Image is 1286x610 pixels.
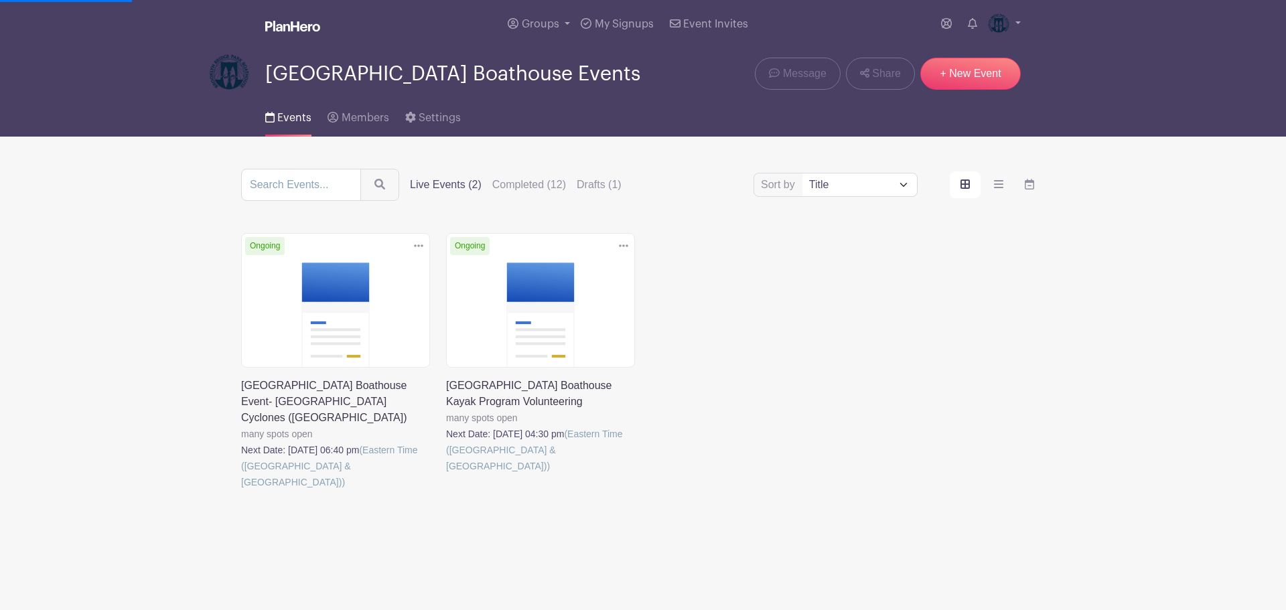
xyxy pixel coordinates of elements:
span: Events [277,112,311,123]
a: Message [755,58,840,90]
span: Settings [419,112,461,123]
img: logo_white-6c42ec7e38ccf1d336a20a19083b03d10ae64f83f12c07503d8b9e83406b4c7d.svg [265,21,320,31]
label: Drafts (1) [577,177,622,193]
a: Members [328,94,388,137]
span: Event Invites [683,19,748,29]
img: Logo-Title.png [209,54,249,94]
span: Members [342,112,389,123]
a: Share [846,58,915,90]
span: Message [783,66,827,82]
span: My Signups [595,19,654,29]
div: order and view [950,171,1045,198]
label: Live Events (2) [410,177,482,193]
a: Settings [405,94,461,137]
a: + New Event [920,58,1021,90]
div: filters [410,177,622,193]
img: Logo-Title.png [988,13,1009,35]
a: Events [265,94,311,137]
input: Search Events... [241,169,361,201]
span: [GEOGRAPHIC_DATA] Boathouse Events [265,63,640,85]
label: Completed (12) [492,177,566,193]
label: Sort by [761,177,799,193]
span: Groups [522,19,559,29]
span: Share [872,66,901,82]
